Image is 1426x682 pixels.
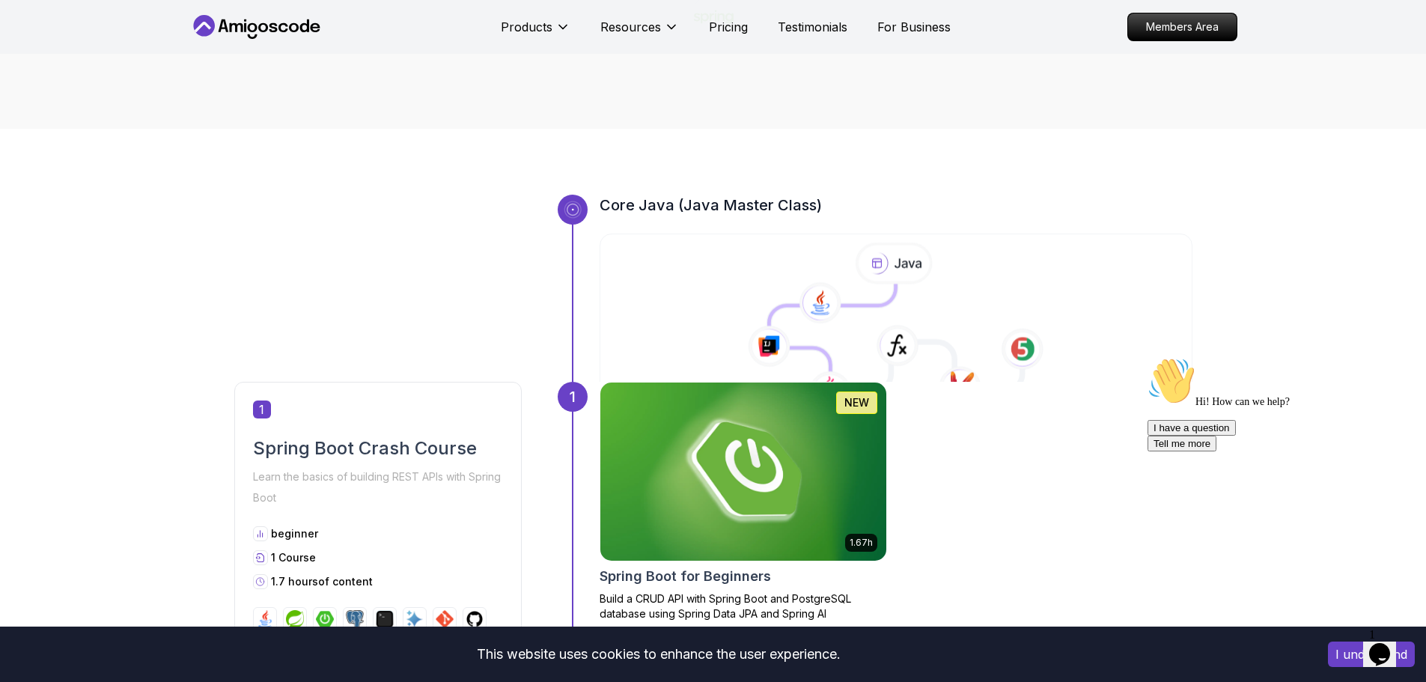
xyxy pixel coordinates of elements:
img: spring-boot logo [316,610,334,628]
img: spring logo [286,610,304,628]
iframe: chat widget [1142,351,1411,615]
button: I have a question [6,69,94,85]
button: Tell me more [6,85,75,100]
img: :wave: [6,6,54,54]
p: Learn the basics of building REST APIs with Spring Boot [253,466,503,508]
p: 1.7 hours of content [271,574,373,589]
div: This website uses cookies to enhance the user experience. [11,638,1305,671]
p: beginner [271,526,318,541]
a: Spring Boot for Beginners card1.67hNEWSpring Boot for BeginnersBuild a CRUD API with Spring Boot ... [600,382,887,621]
div: 1 [558,382,588,412]
button: Resources [600,18,679,48]
p: 1.67h [850,537,873,549]
img: postgres logo [346,610,364,628]
h2: Spring Boot Crash Course [253,436,503,460]
img: terminal logo [376,610,394,628]
p: NEW [844,395,869,410]
img: ai logo [406,610,424,628]
a: Members Area [1127,13,1237,41]
h2: Spring Boot for Beginners [600,566,771,587]
p: Resources [600,18,661,36]
img: java logo [256,610,274,628]
img: github logo [466,610,484,628]
span: 1 Course [271,551,316,564]
span: 1 [253,401,271,418]
p: Products [501,18,552,36]
img: git logo [436,610,454,628]
iframe: chat widget [1363,622,1411,667]
img: Spring Boot for Beginners card [600,383,886,561]
a: Testimonials [778,18,847,36]
a: For Business [877,18,951,36]
p: Members Area [1128,13,1237,40]
p: Build a CRUD API with Spring Boot and PostgreSQL database using Spring Data JPA and Spring AI [600,591,887,621]
a: Pricing [709,18,748,36]
button: Accept cookies [1328,642,1415,667]
span: Hi! How can we help? [6,45,148,56]
h3: Core Java (Java Master Class) [600,195,1192,216]
button: Products [501,18,570,48]
div: 👋Hi! How can we help?I have a questionTell me more [6,6,275,100]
